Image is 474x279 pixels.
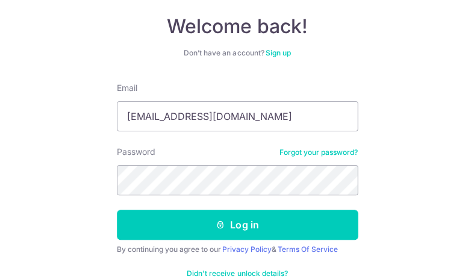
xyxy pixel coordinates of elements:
[117,146,155,158] label: Password
[222,245,272,254] a: Privacy Policy
[265,49,290,58] a: Sign up
[117,102,358,132] input: Enter your Email
[117,49,358,58] div: Don’t have an account?
[117,83,137,95] label: Email
[278,245,338,254] a: Terms Of Service
[117,210,358,240] button: Log in
[279,148,358,158] a: Forgot your password?
[117,245,358,255] div: By continuing you agree to our &
[187,269,287,279] a: Didn't receive unlock details?
[117,15,358,39] h4: Welcome back!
